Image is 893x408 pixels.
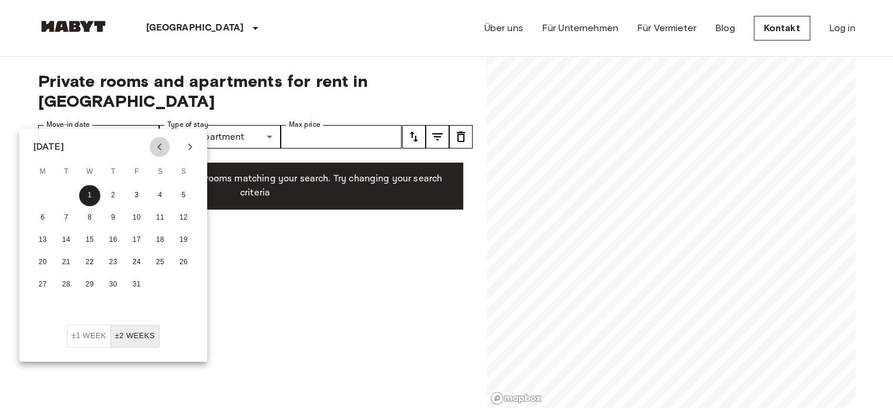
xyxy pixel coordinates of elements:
[159,125,281,149] div: PrivateApartment
[56,160,77,184] span: Tuesday
[126,160,147,184] span: Friday
[150,160,171,184] span: Saturday
[103,230,124,251] button: 16
[490,392,542,405] a: Mapbox logo
[56,274,77,295] button: 28
[402,125,426,149] button: tune
[829,21,855,35] a: Log in
[56,207,77,228] button: 7
[38,21,109,32] img: Habyt
[484,21,523,35] a: Über uns
[79,274,100,295] button: 29
[150,137,170,157] button: Previous month
[79,207,100,228] button: 8
[715,21,735,35] a: Blog
[32,160,53,184] span: Monday
[32,252,53,273] button: 20
[180,137,200,157] button: Next month
[126,274,147,295] button: 31
[67,325,160,348] div: Move In Flexibility
[103,185,124,206] button: 2
[173,185,194,206] button: 5
[449,125,473,149] button: tune
[79,252,100,273] button: 22
[150,207,171,228] button: 11
[150,230,171,251] button: 18
[754,16,810,41] a: Kontakt
[173,160,194,184] span: Sunday
[79,185,100,206] button: 1
[126,185,147,206] button: 3
[103,207,124,228] button: 9
[57,172,454,200] p: Unfortunately there are no free rooms matching your search. Try changing your search criteria
[38,71,473,111] span: Private rooms and apartments for rent in [GEOGRAPHIC_DATA]
[637,21,696,35] a: Für Vermieter
[46,120,90,130] label: Move-in date
[173,230,194,251] button: 19
[56,252,77,273] button: 21
[173,207,194,228] button: 12
[126,252,147,273] button: 24
[79,160,100,184] span: Wednesday
[146,21,244,35] p: [GEOGRAPHIC_DATA]
[103,274,124,295] button: 30
[79,230,100,251] button: 15
[150,185,171,206] button: 4
[33,140,64,154] div: [DATE]
[56,230,77,251] button: 14
[126,207,147,228] button: 10
[103,160,124,184] span: Thursday
[150,252,171,273] button: 25
[426,125,449,149] button: tune
[32,274,53,295] button: 27
[32,207,53,228] button: 6
[167,120,208,130] label: Type of stay
[32,230,53,251] button: 13
[103,252,124,273] button: 23
[173,252,194,273] button: 26
[289,120,321,130] label: Max price
[542,21,618,35] a: Für Unternehmen
[110,325,160,348] button: ±2 weeks
[126,230,147,251] button: 17
[67,325,111,348] button: ±1 week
